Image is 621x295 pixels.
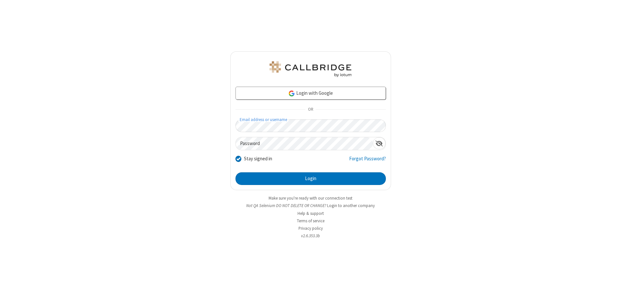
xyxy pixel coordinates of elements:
li: Not QA Selenium DO NOT DELETE OR CHANGE? [230,203,391,209]
span: OR [305,105,316,114]
input: Email address or username [235,119,386,132]
img: google-icon.png [288,90,295,97]
img: QA Selenium DO NOT DELETE OR CHANGE [268,61,353,77]
a: Forgot Password? [349,155,386,167]
input: Password [236,137,373,150]
a: Make sure you're ready with our connection test [269,195,352,201]
a: Help & support [298,211,324,216]
div: Show password [373,137,386,149]
button: Login to another company [327,203,375,209]
a: Terms of service [297,218,324,224]
a: Login with Google [235,87,386,100]
a: Privacy policy [298,226,323,231]
button: Login [235,172,386,185]
label: Stay signed in [244,155,272,163]
li: v2.6.353.3b [230,233,391,239]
